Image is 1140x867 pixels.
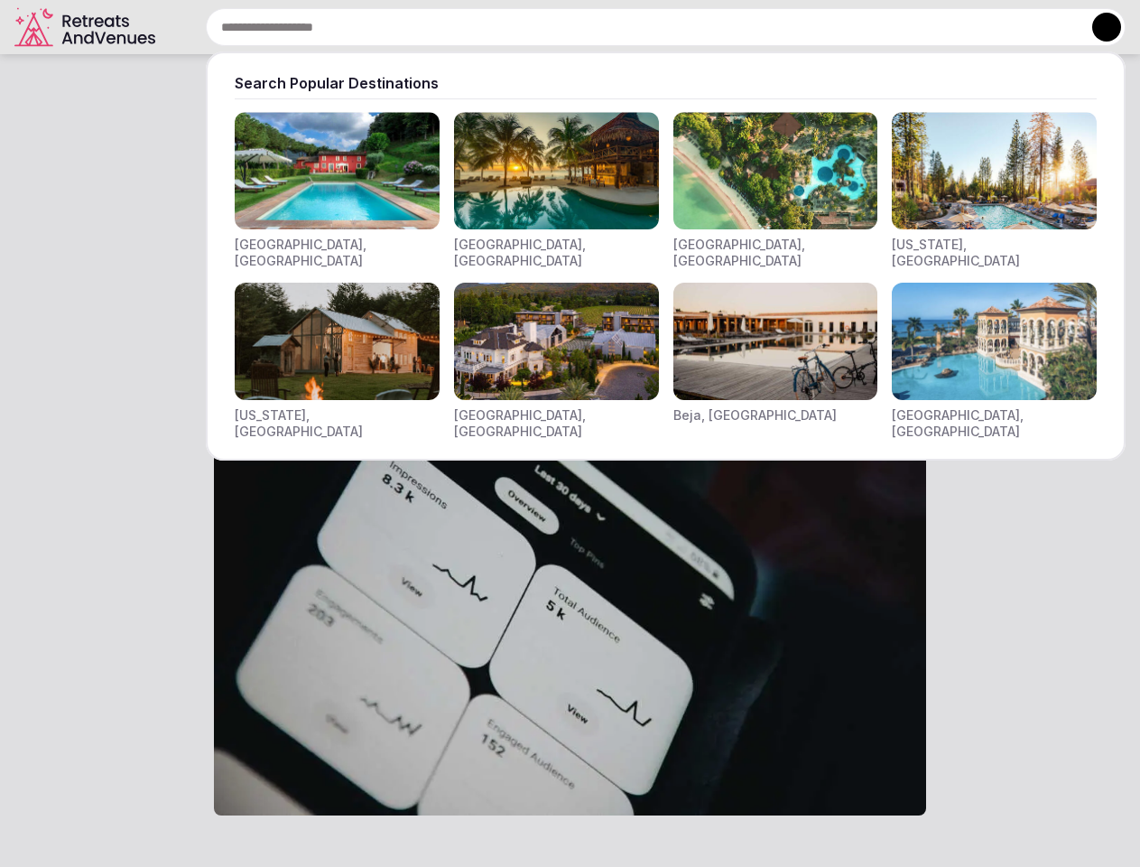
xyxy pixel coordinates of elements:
img: Visit venues for Beja, Portugal [673,283,878,400]
div: Visit venues for Riviera Maya, Mexico [454,112,659,268]
img: Visit venues for Napa Valley, USA [454,283,659,400]
div: Visit venues for Toscana, Italy [235,112,440,268]
div: [GEOGRAPHIC_DATA], [GEOGRAPHIC_DATA] [892,407,1097,439]
div: Visit venues for Indonesia, Bali [673,112,878,268]
img: Visit venues for Toscana, Italy [235,112,440,229]
img: Visit venues for New York, USA [235,283,440,400]
div: Visit venues for California, USA [892,112,1097,268]
div: [GEOGRAPHIC_DATA], [GEOGRAPHIC_DATA] [673,237,878,268]
div: Visit venues for Canarias, Spain [892,283,1097,439]
img: Visit venues for Riviera Maya, Mexico [454,112,659,229]
div: Visit venues for New York, USA [235,283,440,439]
img: Visit venues for California, USA [892,112,1097,229]
div: [US_STATE], [GEOGRAPHIC_DATA] [892,237,1097,268]
div: [GEOGRAPHIC_DATA], [GEOGRAPHIC_DATA] [454,237,659,268]
div: Visit venues for Beja, Portugal [673,283,878,439]
img: Visit venues for Canarias, Spain [892,283,1097,400]
img: Visit venues for Indonesia, Bali [673,112,878,229]
div: [US_STATE], [GEOGRAPHIC_DATA] [235,407,440,439]
div: [GEOGRAPHIC_DATA], [GEOGRAPHIC_DATA] [235,237,440,268]
div: Search Popular Destinations [235,73,1097,93]
div: [GEOGRAPHIC_DATA], [GEOGRAPHIC_DATA] [454,407,659,439]
div: Visit venues for Napa Valley, USA [454,283,659,439]
div: Beja, [GEOGRAPHIC_DATA] [673,407,837,424]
